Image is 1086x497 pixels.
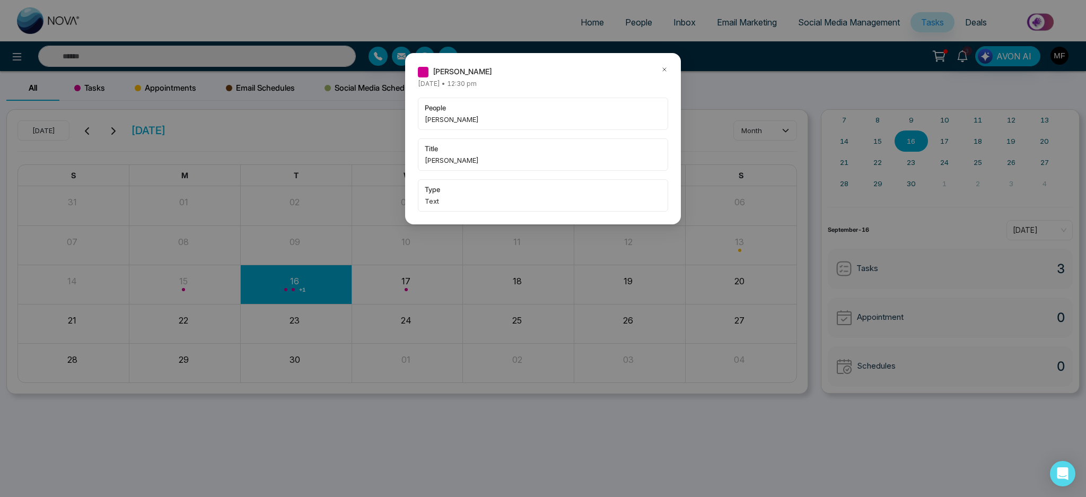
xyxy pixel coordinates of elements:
[425,114,661,125] span: [PERSON_NAME]
[418,80,477,88] span: [DATE] • 12:30 pm
[425,184,661,195] span: type
[425,102,661,113] span: people
[425,143,661,154] span: title
[425,196,661,206] span: Text
[433,66,492,77] span: [PERSON_NAME]
[425,155,661,165] span: [PERSON_NAME]
[1050,461,1075,486] div: Open Intercom Messenger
